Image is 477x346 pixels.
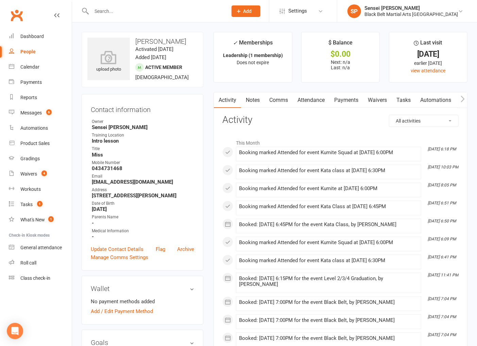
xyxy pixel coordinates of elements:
div: Booked: [DATE] 7:00PM for the event Black Belt, by [PERSON_NAME] [239,299,418,305]
strong: Intro lesson [92,138,194,144]
div: Black Belt Martial Arts [GEOGRAPHIC_DATA] [364,11,458,17]
div: $ Balance [328,38,353,51]
h3: Contact information [91,103,194,113]
div: Product Sales [20,141,50,146]
span: 6 [46,109,52,115]
div: Workouts [20,186,41,192]
div: Email [92,173,194,180]
a: Update Contact Details [91,245,143,253]
div: Booked: [DATE] 7:00PM for the event Black Belt, by [PERSON_NAME] [239,335,418,341]
h3: Activity [222,115,459,125]
a: Payments [329,92,363,108]
a: Messages 6 [9,105,72,121]
div: earlier [DATE] [395,59,461,67]
div: Title [92,146,194,152]
strong: [EMAIL_ADDRESS][DOMAIN_NAME] [92,179,194,185]
a: Class kiosk mode [9,271,72,286]
strong: - [92,234,194,240]
div: Dashboard [20,34,44,39]
a: view attendance [411,68,445,73]
div: Booked: [DATE] 6:15PM for the event Level 2/3/4 Graduation, by [PERSON_NAME] [239,276,418,287]
i: [DATE] 7:04 PM [428,314,456,319]
a: Waivers [363,92,392,108]
a: Workouts [9,182,72,197]
div: Automations [20,125,48,131]
strong: Leadership (1 membership) [223,53,283,58]
a: Add / Edit Payment Method [91,307,153,315]
div: Roll call [20,260,36,266]
a: Reports [9,90,72,105]
div: Booking marked Attended for event Kata class at [DATE] 6:30PM [239,258,418,263]
a: Waivers 4 [9,166,72,182]
div: Medical Information [92,228,194,234]
div: Last visit [414,38,442,51]
div: Owner [92,119,194,125]
div: Parents Name [92,214,194,220]
div: Waivers [20,171,37,177]
a: Attendance [293,92,329,108]
a: Dashboard [9,29,72,44]
div: Reports [20,95,37,100]
div: Booking marked Attended for event Kata class at [DATE] 6:30PM [239,168,418,174]
span: 1 [48,216,54,222]
a: Comms [265,92,293,108]
a: Roll call [9,255,72,271]
span: Add [243,8,252,14]
div: Sensei [PERSON_NAME] [364,5,458,11]
strong: Sensei [PERSON_NAME] [92,124,194,130]
div: Mobile Number [92,160,194,166]
div: Booking marked Attended for event Kumite Squad at [DATE] 6:00PM [239,150,418,156]
div: [DATE] [395,51,461,58]
span: Does not expire [237,60,269,65]
time: Activated [DATE] [135,46,173,52]
a: Clubworx [8,7,25,24]
a: People [9,44,72,59]
a: Calendar [9,59,72,75]
div: Class check-in [20,275,50,281]
a: What's New1 [9,212,72,227]
i: [DATE] 7:04 PM [428,332,456,337]
p: Next: n/a Last: n/a [308,59,373,70]
input: Search... [89,6,223,16]
i: [DATE] 6:18 PM [428,147,456,151]
div: $0.00 [308,51,373,58]
a: Payments [9,75,72,90]
li: This Month [222,136,459,147]
a: Activity [214,92,241,108]
div: Payments [20,79,42,85]
a: Manage Comms Settings [91,253,148,261]
div: Booking marked Attended for event Kumite Squad at [DATE] 6:00PM [239,240,418,245]
span: Settings [288,3,307,19]
div: Booking marked Attended for event Kata Class at [DATE] 6:45PM [239,204,418,210]
a: General attendance kiosk mode [9,240,72,255]
strong: 0434731468 [92,165,194,171]
h3: Wallet [91,285,194,292]
div: Gradings [20,156,40,161]
h3: [PERSON_NAME] [87,38,198,45]
div: What's New [20,217,45,222]
strong: [DATE] [92,206,194,212]
i: [DATE] 7:04 PM [428,296,456,301]
i: [DATE] 10:03 PM [428,165,458,169]
a: Archive [177,245,194,253]
div: People [20,49,36,54]
div: Open Intercom Messenger [7,323,23,339]
a: Tasks [392,92,415,108]
span: [DEMOGRAPHIC_DATA] [135,74,189,80]
div: Tasks [20,202,33,207]
div: Booking marked Attended for event Kumite at [DATE] 6:00PM [239,186,418,192]
span: Active member [145,65,182,70]
div: Date of Birth [92,200,194,207]
button: Add [232,5,260,17]
strong: - [92,220,194,226]
a: Product Sales [9,136,72,151]
a: Automations [415,92,456,108]
a: Automations [9,121,72,136]
a: Notes [241,92,265,108]
strong: Miss [92,152,194,158]
div: Booked: [DATE] 6:45PM for the event Kata Class, by [PERSON_NAME] [239,222,418,227]
i: [DATE] 6:09 PM [428,237,456,241]
a: Gradings [9,151,72,166]
div: Messages [20,110,42,115]
a: Flag [156,245,165,253]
